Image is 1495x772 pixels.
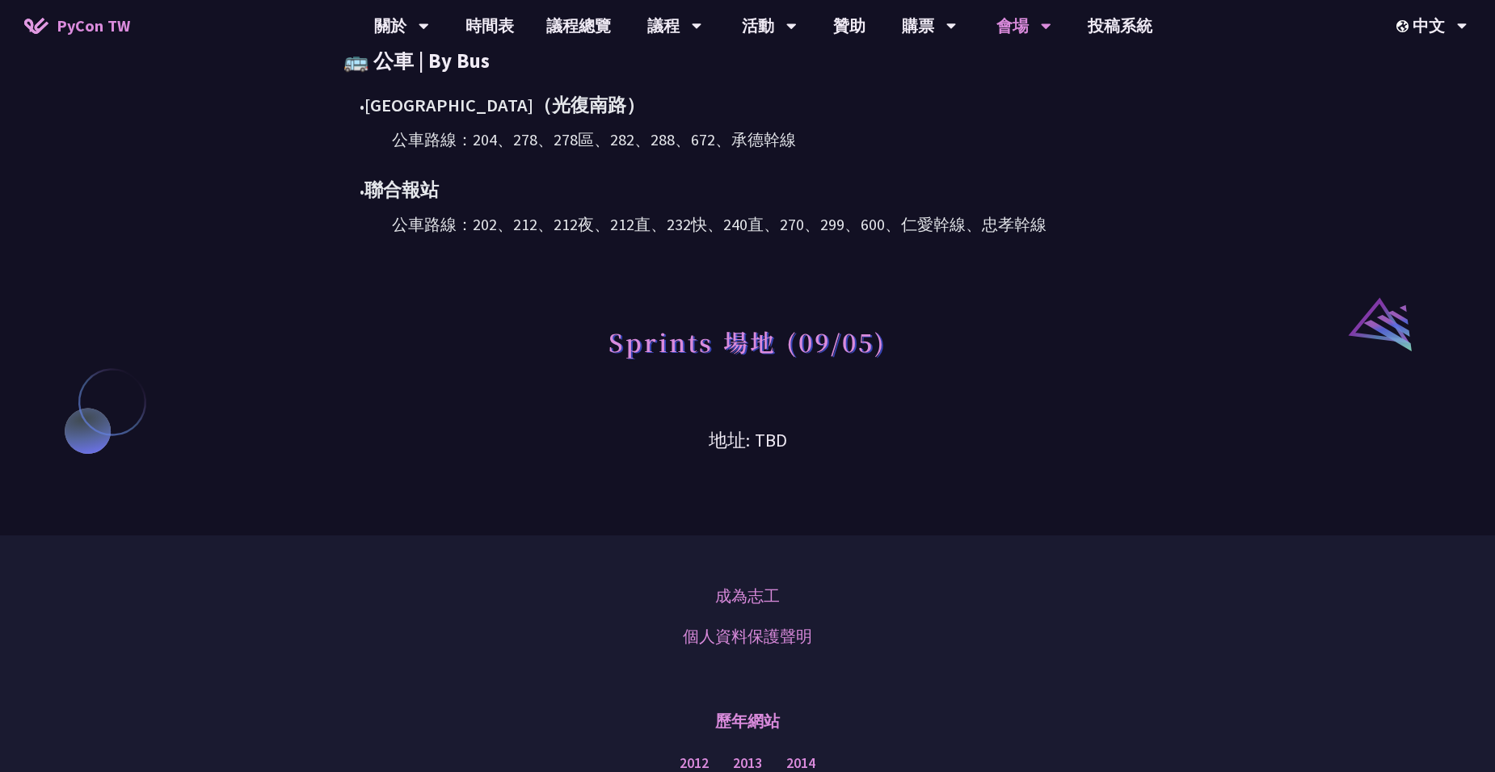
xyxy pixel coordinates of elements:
[392,128,1152,152] div: 公車路線：204、278、278區、282、288、672、承德幹線
[392,212,1152,237] div: 公車路線：202、212、212夜、212直、232快、240直、270、299、600、仁愛幹線、忠孝幹線
[360,183,364,200] span: •
[24,18,48,34] img: Home icon of PyCon TW 2025
[715,584,780,608] a: 成為志工
[360,91,1152,120] div: [GEOGRAPHIC_DATA]（光復南路）
[343,47,1152,75] h3: 🚌 公車 | By Bus
[360,98,364,115] span: •
[715,697,780,745] p: 歷年網站
[57,14,130,38] span: PyCon TW
[327,402,1168,455] h3: 地址: TBD
[609,317,886,366] h1: Sprints 場地 (09/05)
[683,624,812,648] a: 個人資料保護聲明
[1396,20,1413,32] img: Locale Icon
[8,6,146,46] a: PyCon TW
[360,176,1152,204] div: 聯合報站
